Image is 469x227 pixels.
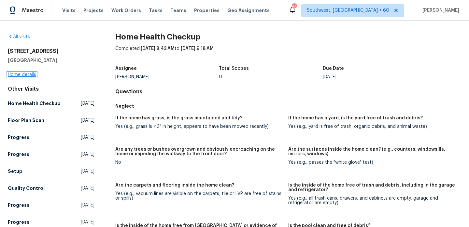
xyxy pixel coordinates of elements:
[8,100,61,107] h5: Home Health Checkup
[288,183,456,192] h5: Is the inside of the home free of trash and debris, including in the garage and refrigerator?
[181,46,214,51] span: [DATE] 9:18 AM
[288,196,456,205] div: Yes (e.g., all trash cans, drawers, and cabinets are empty, garage and refrigerator are empty)
[420,7,459,14] span: [PERSON_NAME]
[8,202,29,208] h5: Progress
[8,98,94,109] a: Home Health Checkup[DATE]
[219,66,249,71] h5: Total Scopes
[8,165,94,177] a: Setup[DATE]
[8,199,94,211] a: Progress[DATE]
[115,183,234,188] h5: Are the carpets and flooring inside the home clean?
[8,185,45,191] h5: Quality Control
[323,66,344,71] h5: Due Date
[8,57,94,64] h5: [GEOGRAPHIC_DATA]
[22,7,44,14] span: Maestro
[62,7,76,14] span: Visits
[115,147,283,156] h5: Are any trees or bushes overgrown and obviously encroaching on the home or impeding the walkway t...
[81,100,94,107] span: [DATE]
[115,34,461,40] h2: Home Health Checkup
[288,116,423,120] h5: If the home has a yard, is the yard free of trash and debris?
[81,168,94,174] span: [DATE]
[227,7,270,14] span: Geo Assignments
[8,168,22,174] h5: Setup
[8,151,29,158] h5: Progress
[115,124,283,129] div: Yes (e.g., grass is < 3" in height, appears to have been mowed recently)
[115,88,461,95] h4: Questions
[8,35,30,39] a: All visits
[111,7,141,14] span: Work Orders
[8,148,94,160] a: Progress[DATE]
[323,75,427,79] div: [DATE]
[8,131,94,143] a: Progress[DATE]
[307,7,389,14] span: Southwest, [GEOGRAPHIC_DATA] + 60
[81,117,94,124] span: [DATE]
[8,86,94,92] div: Other Visits
[8,134,29,141] h5: Progress
[81,219,94,225] span: [DATE]
[170,7,186,14] span: Teams
[292,4,296,10] div: 854
[219,75,323,79] div: 0
[83,7,104,14] span: Projects
[81,202,94,208] span: [DATE]
[8,72,36,77] a: Home details
[149,8,163,13] span: Tasks
[115,75,219,79] div: [PERSON_NAME]
[141,46,175,51] span: [DATE] 8:43 AM
[115,45,461,62] div: Completed: to
[115,116,242,120] h5: If the home has grass, is the grass maintained and tidy?
[115,103,461,109] h5: Neglect
[8,117,44,124] h5: Floor Plan Scan
[115,160,283,165] div: No
[8,48,94,54] h2: [STREET_ADDRESS]
[8,182,94,194] a: Quality Control[DATE]
[288,160,456,165] div: Yes (e.g., passes the "white glove" test)
[288,147,456,156] h5: Are the surfaces inside the home clean? (e.g., counters, windowsills, mirrors, windows)
[8,219,29,225] h5: Progress
[194,7,220,14] span: Properties
[115,191,283,201] div: Yes (e.g., vacuum lines are visible on the carpets, tile or LVP are free of stains or spills)
[81,134,94,141] span: [DATE]
[81,185,94,191] span: [DATE]
[288,124,456,129] div: Yes (e.g., yard is free of trash, organic debris, and animal waste)
[81,151,94,158] span: [DATE]
[8,114,94,126] a: Floor Plan Scan[DATE]
[115,66,137,71] h5: Assignee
